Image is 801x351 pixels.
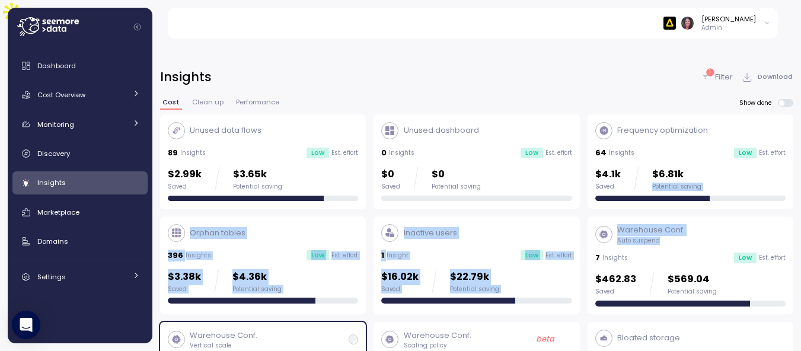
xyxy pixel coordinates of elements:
[190,227,245,239] p: Orphan tables
[715,71,733,83] p: Filter
[709,68,711,76] p: 1
[741,68,793,85] button: Download
[404,330,471,342] p: Warehouse Conf.
[232,285,282,293] div: Potential saving
[381,269,419,285] p: $16.02k
[12,311,40,339] div: Open Intercom Messenger
[307,148,329,158] div: Low
[37,149,70,158] span: Discovery
[37,178,66,187] span: Insights
[12,229,148,253] a: Domains
[734,148,757,158] div: Low
[387,251,409,260] p: Insight
[432,183,481,191] div: Potential saving
[617,332,680,344] p: Bloated storage
[168,167,202,183] p: $2.99k
[759,149,786,157] p: Est. effort
[595,147,607,159] p: 64
[595,183,621,191] div: Saved
[232,269,282,285] p: $4.36k
[381,183,400,191] div: Saved
[521,250,543,261] div: Low
[331,149,358,157] p: Est. effort
[236,99,279,106] span: Performance
[389,149,414,157] p: Insights
[37,208,79,217] span: Marketplace
[609,149,634,157] p: Insights
[190,342,257,350] p: Vertical scale
[663,17,676,29] img: 6628aa71fabf670d87b811be.PNG
[450,269,499,285] p: $22.79k
[381,167,400,183] p: $0
[12,200,148,224] a: Marketplace
[331,251,358,260] p: Est. effort
[595,252,600,264] p: 7
[404,125,479,136] p: Unused dashboard
[617,224,685,236] p: Warehouse Conf.
[37,272,66,282] span: Settings
[681,17,694,29] img: ACg8ocLDuIZlR5f2kIgtapDwVC7yp445s3OgbrQTIAV7qYj8P05r5pI=s96-c
[233,183,282,191] div: Potential saving
[190,125,261,136] p: Unused data flows
[701,14,756,24] div: [PERSON_NAME]
[432,167,481,183] p: $0
[595,288,636,296] div: Saved
[190,330,257,342] p: Warehouse Conf.
[12,54,148,78] a: Dashboard
[12,83,148,107] a: Cost Overview
[545,149,572,157] p: Est. effort
[12,113,148,136] a: Monitoring
[381,250,384,261] p: 1
[758,69,793,85] span: Download
[595,272,636,288] p: $462.83
[192,99,224,106] span: Clean up
[381,147,387,159] p: 0
[739,99,778,107] span: Show done
[450,285,499,293] div: Potential saving
[12,171,148,195] a: Insights
[168,250,183,261] p: 396
[545,251,572,260] p: Est. effort
[37,120,74,129] span: Monitoring
[668,272,717,288] p: $569.04
[307,250,329,261] div: Low
[617,237,685,245] p: Auto suspend
[186,251,211,260] p: Insights
[233,167,282,183] p: $3.65k
[668,288,717,296] div: Potential saving
[701,24,756,32] p: Admin
[595,167,621,183] p: $4.1k
[652,167,701,183] p: $6.81k
[180,149,206,157] p: Insights
[536,333,554,345] p: beta
[12,142,148,165] a: Discovery
[759,254,786,262] p: Est. effort
[652,183,701,191] div: Potential saving
[602,254,628,262] p: Insights
[168,269,201,285] p: $3.38k
[404,342,471,350] p: Scaling policy
[734,253,757,263] div: Low
[12,265,148,289] a: Settings
[162,99,180,106] span: Cost
[37,61,76,71] span: Dashboard
[521,148,543,158] div: Low
[37,237,68,246] span: Domains
[160,69,212,86] h2: Insights
[168,183,202,191] div: Saved
[617,125,708,136] p: Frequency optimization
[168,147,178,159] p: 89
[404,227,457,239] p: Inactive users
[37,90,85,100] span: Cost Overview
[168,285,201,293] div: Saved
[130,23,145,31] button: Collapse navigation
[381,285,419,293] div: Saved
